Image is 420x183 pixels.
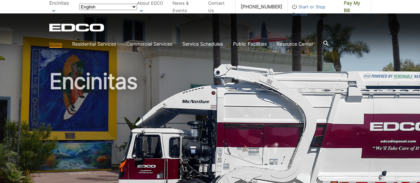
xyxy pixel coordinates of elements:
a: Public Facilities [233,40,267,48]
a: Home [49,40,62,48]
a: Commercial Services [126,40,172,48]
a: Residential Services [72,40,116,48]
a: Service Schedules [182,40,223,48]
a: EDCD logo. Return to the homepage. [49,24,105,32]
a: Resource Center [277,40,313,48]
select: Select a language [79,4,137,10]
